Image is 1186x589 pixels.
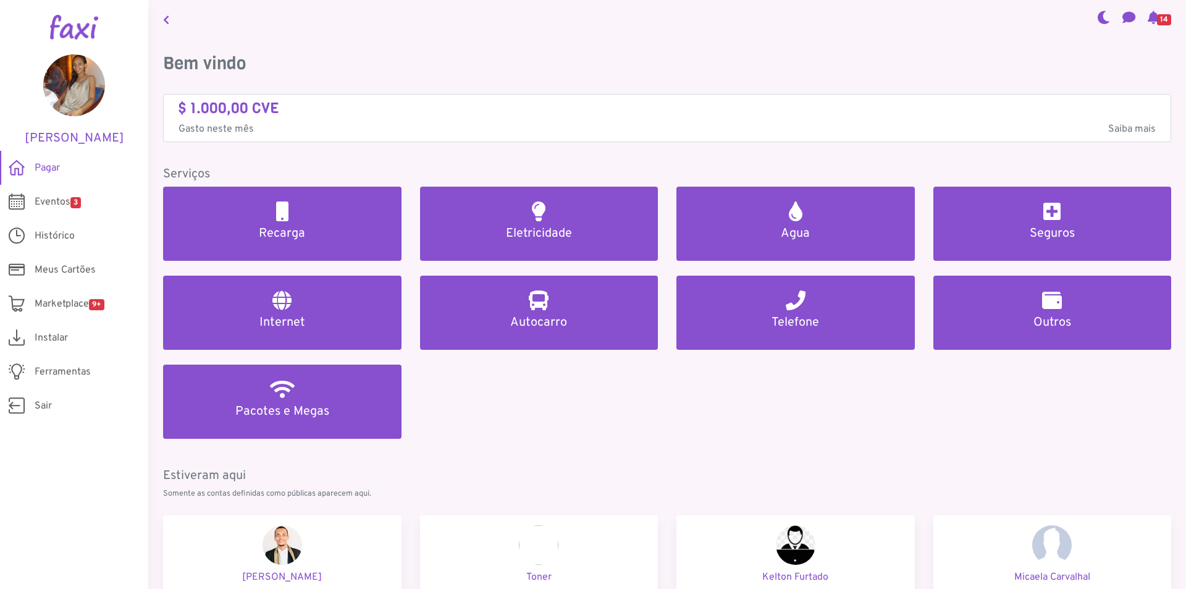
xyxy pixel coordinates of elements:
a: Agua [676,187,915,261]
span: 9+ [89,299,104,310]
span: Instalar [35,331,68,345]
a: Outros [933,276,1172,350]
a: [PERSON_NAME] [19,54,130,146]
a: $ 1.000,00 CVE Gasto neste mêsSaiba mais [179,100,1156,137]
a: Seguros [933,187,1172,261]
span: Meus Cartões [35,263,96,278]
h5: Outros [948,315,1157,330]
p: [PERSON_NAME] [173,570,392,585]
h5: Agua [691,226,900,241]
p: Somente as contas definidas como públicas aparecem aqui. [163,488,1171,500]
a: Autocarro [420,276,658,350]
img: Kelton Furtado [776,525,815,565]
img: Adnilson Medina [263,525,302,565]
span: Pagar [35,161,60,176]
h5: Recarga [178,226,387,241]
h4: $ 1.000,00 CVE [179,100,1156,117]
span: Histórico [35,229,75,244]
a: Eletricidade [420,187,658,261]
span: Eventos [35,195,81,210]
h3: Bem vindo [163,53,1171,74]
h5: Estiveram aqui [163,468,1171,483]
span: Sair [35,399,52,413]
img: Micaela Carvalhal [1032,525,1072,565]
span: 14 [1157,14,1171,25]
a: Recarga [163,187,402,261]
p: Gasto neste mês [179,122,1156,137]
h5: Internet [178,315,387,330]
p: Micaela Carvalhal [943,570,1162,585]
a: Pacotes e Megas [163,365,402,439]
h5: Pacotes e Megas [178,404,387,419]
a: Internet [163,276,402,350]
h5: Serviços [163,167,1171,182]
span: Saiba mais [1108,122,1156,137]
h5: [PERSON_NAME] [19,131,130,146]
p: Toner [430,570,649,585]
h5: Autocarro [435,315,644,330]
span: 3 [70,197,81,208]
h5: Eletricidade [435,226,644,241]
h5: Telefone [691,315,900,330]
a: Telefone [676,276,915,350]
img: Toner [519,525,558,565]
span: Marketplace [35,297,104,311]
h5: Seguros [948,226,1157,241]
span: Ferramentas [35,365,91,379]
p: Kelton Furtado [686,570,905,585]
